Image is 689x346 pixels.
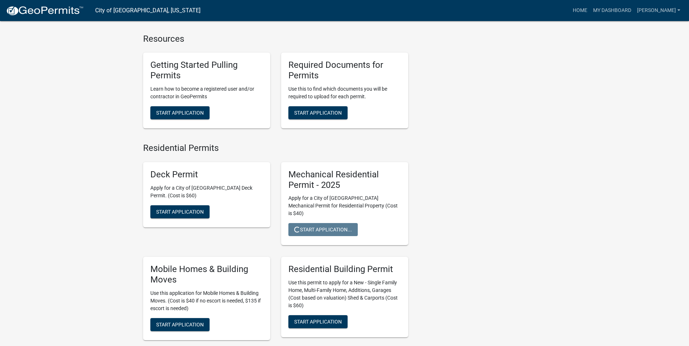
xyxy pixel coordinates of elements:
h5: Required Documents for Permits [288,60,401,81]
p: Apply for a City of [GEOGRAPHIC_DATA] Deck Permit. (Cost is $60) [150,184,263,199]
span: Start Application... [294,227,352,232]
span: Start Application [156,110,204,116]
h4: Residential Permits [143,143,408,153]
button: Start Application... [288,223,358,236]
span: Start Application [156,209,204,214]
button: Start Application [288,106,348,119]
p: Learn how to become a registered user and/or contractor in GeoPermits [150,85,263,100]
a: [PERSON_NAME] [634,4,683,17]
h5: Getting Started Pulling Permits [150,60,263,81]
span: Start Application [294,319,342,325]
h4: Resources [143,34,408,44]
button: Start Application [150,318,210,331]
button: Start Application [150,205,210,218]
h5: Residential Building Permit [288,264,401,275]
a: My Dashboard [590,4,634,17]
p: Use this application for Mobile Homes & Building Moves. (Cost is $40 if no escort is needed, $135... [150,289,263,312]
p: Use this to find which documents you will be required to upload for each permit. [288,85,401,100]
button: Start Application [150,106,210,119]
p: Use this permit to apply for a New - Single Family Home, Multi-Family Home, Additions, Garages (C... [288,279,401,309]
a: Home [570,4,590,17]
span: Start Application [294,110,342,116]
button: Start Application [288,315,348,328]
h5: Mobile Homes & Building Moves [150,264,263,285]
p: Apply for a City of [GEOGRAPHIC_DATA] Mechanical Permit for Residential Property (Cost is $40) [288,194,401,217]
h5: Mechanical Residential Permit - 2025 [288,169,401,190]
a: City of [GEOGRAPHIC_DATA], [US_STATE] [95,4,200,17]
span: Start Application [156,322,204,328]
h5: Deck Permit [150,169,263,180]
